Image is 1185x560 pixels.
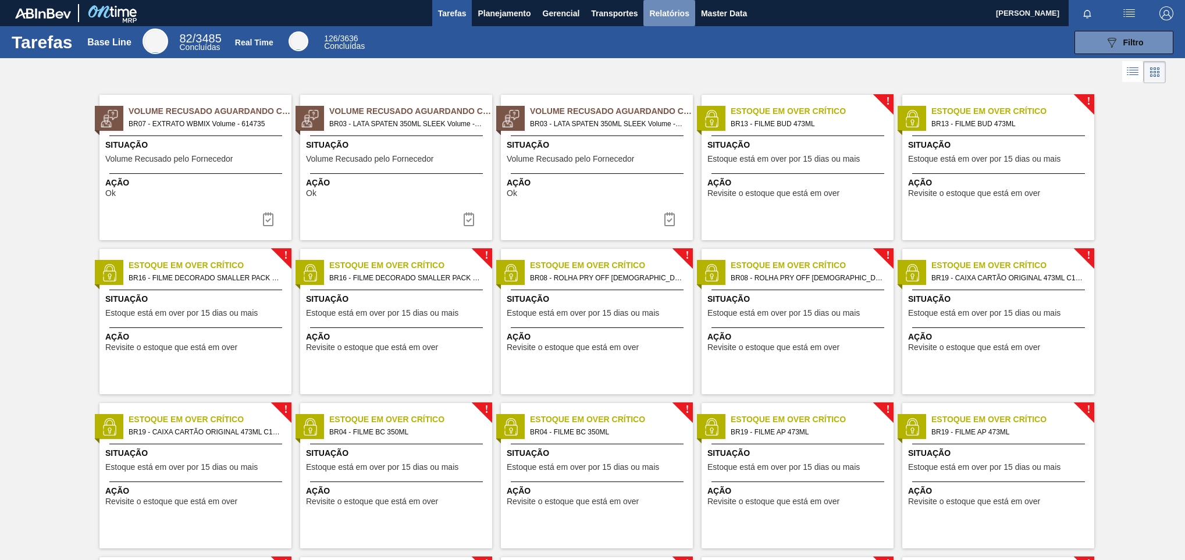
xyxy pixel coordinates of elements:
[301,264,319,281] img: status
[707,139,891,151] span: Situação
[707,331,891,343] span: Ação
[101,110,118,127] img: status
[1122,61,1144,83] div: Visão em Lista
[591,6,638,20] span: Transportes
[908,485,1091,497] span: Ação
[129,413,291,426] span: Estoque em Over Crítico
[1069,5,1106,22] button: Notificações
[105,485,289,497] span: Ação
[87,37,131,48] div: Base Line
[507,155,634,163] span: Volume Recusado pelo Fornecedor
[306,189,316,198] span: Ok
[703,110,720,127] img: status
[931,117,1085,130] span: BR13 - FILME BUD 473ML
[530,259,693,272] span: Estoque em Over Crítico
[530,426,684,438] span: BR04 - FILME BC 350ML
[731,413,894,426] span: Estoque em Over Crítico
[254,208,282,231] button: icon-task-complete
[129,272,282,284] span: BR16 - FILME DECORADO SMALLER PACK 269ML
[707,497,839,506] span: Revisite o estoque que está em over
[530,105,693,117] span: Volume Recusado Aguardando Ciência
[329,413,492,426] span: Estoque em Over Crítico
[707,177,891,189] span: Ação
[105,497,237,506] span: Revisite o estoque que está em over
[707,343,839,352] span: Revisite o estoque que está em over
[507,343,639,352] span: Revisite o estoque que está em over
[329,259,492,272] span: Estoque em Over Crítico
[462,212,476,226] img: icon-task-complete
[105,463,258,472] span: Estoque está em over por 15 dias ou mais
[105,331,289,343] span: Ação
[908,189,1040,198] span: Revisite o estoque que está em over
[685,405,689,414] span: !
[289,31,308,51] div: Real Time
[656,208,684,231] div: Completar tarefa: 30406204
[180,42,220,52] span: Concluídas
[731,117,884,130] span: BR13 - FILME BUD 473ML
[502,418,519,436] img: status
[707,463,860,472] span: Estoque está em over por 15 dias ou mais
[908,309,1061,318] span: Estoque está em over por 15 dias ou mais
[105,189,116,198] span: Ok
[530,272,684,284] span: BR08 - ROLHA PRY OFF BRAHMA 300ML
[908,331,1091,343] span: Ação
[301,110,319,127] img: status
[656,208,684,231] button: icon-task-complete
[329,105,492,117] span: Volume Recusado Aguardando Ciência
[908,343,1040,352] span: Revisite o estoque que está em over
[908,447,1091,459] span: Situação
[438,6,467,20] span: Tarefas
[908,155,1061,163] span: Estoque está em over por 15 dias ou mais
[105,139,289,151] span: Situação
[908,497,1040,506] span: Revisite o estoque que está em over
[502,264,519,281] img: status
[543,6,580,20] span: Gerencial
[12,35,73,49] h1: Tarefas
[908,293,1091,305] span: Situação
[306,343,438,352] span: Revisite o estoque que está em over
[903,418,921,436] img: status
[507,497,639,506] span: Revisite o estoque que está em over
[261,212,275,226] img: icon-task-complete
[707,309,860,318] span: Estoque está em over por 15 dias ou mais
[478,6,531,20] span: Planejamento
[908,463,1061,472] span: Estoque está em over por 15 dias ou mais
[329,426,483,438] span: BR04 - FILME BC 350ML
[105,309,258,318] span: Estoque está em over por 15 dias ou mais
[180,32,222,45] span: / 3485
[1159,6,1173,20] img: Logout
[931,272,1085,284] span: BR19 - CAIXA CARTÃO ORIGINAL 473ML C12 SLEEK
[1074,31,1173,54] button: Filtro
[105,343,237,352] span: Revisite o estoque que está em over
[507,331,690,343] span: Ação
[1123,38,1144,47] span: Filtro
[301,418,319,436] img: status
[324,34,358,43] span: / 3636
[707,485,891,497] span: Ação
[886,405,889,414] span: !
[507,447,690,459] span: Situação
[707,155,860,163] span: Estoque está em over por 15 dias ou mais
[101,418,118,436] img: status
[703,264,720,281] img: status
[931,426,1085,438] span: BR19 - FILME AP 473ML
[530,117,684,130] span: BR03 - LATA SPATEN 350ML SLEEK Volume - 629878
[649,6,689,20] span: Relatórios
[530,413,693,426] span: Estoque em Over Crítico
[105,177,289,189] span: Ação
[306,485,489,497] span: Ação
[129,426,282,438] span: BR19 - CAIXA CARTÃO ORIGINAL 473ML C12 SLEEK
[507,139,690,151] span: Situação
[306,309,458,318] span: Estoque está em over por 15 dias ou mais
[731,259,894,272] span: Estoque em Over Crítico
[455,208,483,231] button: icon-task-complete
[284,405,287,414] span: !
[306,155,433,163] span: Volume Recusado pelo Fornecedor
[129,259,291,272] span: Estoque em Over Crítico
[908,139,1091,151] span: Situação
[886,251,889,260] span: !
[507,293,690,305] span: Situação
[105,293,289,305] span: Situação
[129,117,282,130] span: BR07 - EXTRATO WBMIX Volume - 614735
[306,463,458,472] span: Estoque está em over por 15 dias ou mais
